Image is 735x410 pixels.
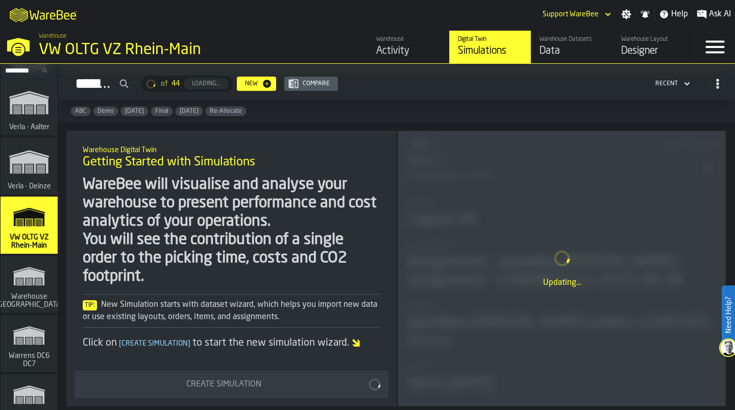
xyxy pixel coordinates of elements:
button: button-Loading... [184,78,229,89]
span: Warehouse [39,33,66,40]
label: button-toggle-Help [655,8,692,20]
div: VW OLTG VZ Rhein-Main [39,41,314,59]
div: DropdownMenuValue-Support WareBee [543,10,599,18]
div: Compare [299,80,334,87]
label: button-toggle-Notifications [636,9,654,19]
div: Warehouse Datasets [540,36,604,43]
span: Jan/25 [176,108,203,115]
div: Loading... [188,80,225,87]
span: Warrens DC6 DC7 [5,352,54,368]
label: button-toggle-Settings [617,9,635,19]
div: title-Getting Started with Simulations [75,139,388,176]
div: ItemListCard- [66,131,397,406]
div: ItemListCard-DashboardItemContainer [398,131,726,406]
span: Ask AI [709,8,731,20]
div: Data [540,44,604,58]
span: ABC [71,108,90,115]
button: button-Create Simulation [75,371,388,398]
span: Final [151,108,173,115]
span: Verla - Deinze [6,182,53,190]
div: Warehouse [376,36,441,43]
span: Re-Allocate [206,108,246,115]
span: Help [671,8,688,20]
span: Demo [93,108,118,115]
button: button-Compare [284,77,338,91]
div: DropdownMenuValue-Support WareBee [538,8,613,20]
a: link-to-/wh/i/97646fa5-eaa8-4fd7-9bc4-39946c5a64a2/simulations [1,256,58,315]
span: [ [119,340,121,347]
span: Getting Started with Simulations [83,154,255,171]
a: link-to-/wh/i/44979e6c-6f66-405e-9874-c1e29f02a54a/simulations [449,31,531,63]
div: Create Simulation [81,378,367,391]
span: VW OLTG VZ Rhein-Main [5,233,54,250]
span: Feb/25 [121,108,148,115]
div: Click on to start the new simulation wizard. [83,336,380,350]
div: DropdownMenuValue-4 [651,78,692,90]
div: Simulations [458,44,523,58]
div: New Simulation starts with dataset wizard, which helps you import new data or use existing layout... [83,299,380,323]
span: 44 [171,80,180,88]
a: link-to-/wh/i/44979e6c-6f66-405e-9874-c1e29f02a54a/data [531,31,612,63]
span: ] [188,340,190,347]
div: Activity [376,44,441,58]
span: Tip: [83,300,97,310]
a: link-to-/wh/i/258c4b9c-5dd3-49e5-b9d0-3dae073610d7/simulations [1,315,58,374]
div: Digital Twin [458,36,523,43]
div: Designer [621,44,686,58]
a: link-to-/wh/i/2d6266f4-b997-4dbc-9aa0-e1f6b8414380/simulations [1,137,58,197]
label: Need Help? [723,286,734,344]
div: New [241,80,262,87]
label: button-toggle-Ask AI [693,8,735,20]
span: of [161,80,167,88]
span: Create Simulation [117,340,192,347]
span: Verla - Aalter [7,123,52,131]
div: Updating... [406,277,717,289]
a: link-to-/wh/i/44979e6c-6f66-405e-9874-c1e29f02a54a/simulations [1,197,58,256]
a: link-to-/wh/i/7e376556-84a2-475f-956e-628c6a4824f3/simulations [1,78,58,137]
label: button-toggle-Menu [695,31,735,63]
div: WareBee will visualise and analyse your warehouse to present performance and cost analytics of yo... [83,176,380,286]
div: ButtonLoadMore-Loading...-Prev-First-Last [137,76,237,92]
div: Warehouse Layout [621,36,686,43]
a: link-to-/wh/i/44979e6c-6f66-405e-9874-c1e29f02a54a/feed/ [367,31,449,63]
h2: Sub Title [83,144,380,154]
button: button-New [237,77,276,91]
h2: button-Simulations [58,64,735,100]
a: link-to-/wh/i/44979e6c-6f66-405e-9874-c1e29f02a54a/designer [612,31,694,63]
div: DropdownMenuValue-4 [655,80,678,87]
